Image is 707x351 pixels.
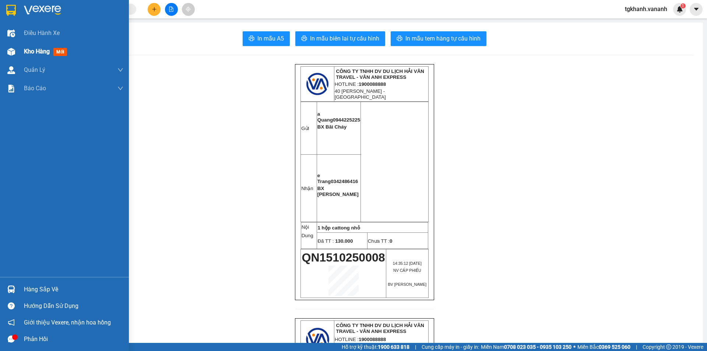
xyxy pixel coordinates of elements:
img: icon-new-feature [676,6,683,13]
img: logo [8,10,32,34]
span: Nhận [301,186,313,191]
span: a Quang [317,111,360,123]
button: printerIn mẫu biên lai tự cấu hình [295,31,385,46]
span: plus [152,7,157,12]
div: Hướng dẫn sử dụng [24,301,123,312]
span: question-circle [8,302,15,309]
span: printer [397,35,402,42]
span: file-add [169,7,174,12]
img: warehouse-icon [7,29,15,37]
span: 130.000 [335,238,353,244]
span: QN1510250008 [302,251,385,264]
span: Hỗ trợ kỹ thuật: [342,343,409,351]
span: a Quang [20,52,63,63]
span: | [415,343,416,351]
span: BV [PERSON_NAME] [388,282,426,287]
span: copyright [666,344,671,350]
span: 14:35:12 [DATE] [393,261,422,266]
span: | [636,343,637,351]
span: ⚪️ [573,345,576,348]
strong: 0369 525 060 [599,344,630,350]
span: aim [186,7,191,12]
span: message [8,336,15,343]
span: HOTLINE : [335,81,359,87]
span: 40 [PERSON_NAME] - [GEOGRAPHIC_DATA] [35,28,86,39]
span: caret-down [693,6,700,13]
img: warehouse-icon [7,66,15,74]
span: HOTLINE : [35,22,59,27]
span: NV CẤP PHIẾU [393,268,421,273]
span: In mẫu tem hàng tự cấu hình [405,34,481,43]
span: notification [8,319,15,326]
span: 0944225225 [333,117,360,123]
button: aim [182,3,195,16]
span: Đã TT : [317,238,334,244]
span: 1 [682,3,684,8]
button: printerIn mẫu tem hàng tự cấu hình [391,31,486,46]
span: 0342486416 [331,179,358,184]
span: mới [53,48,67,56]
img: solution-icon [7,85,15,92]
button: caret-down [690,3,703,16]
strong: CÔNG TY TNHH DV DU LỊCH HẢI VÂN TRAVEL - VÂN ANH EXPRESS [335,69,426,80]
span: Nội Dung [302,224,313,238]
strong: 1900 633 818 [378,344,409,350]
span: 1 hộp cattong nhỏ [317,225,360,231]
span: BX Bãi Cháy [317,124,347,130]
img: warehouse-icon [7,285,15,293]
span: printer [301,35,307,42]
span: 0 [390,238,392,244]
div: Hàng sắp về [24,284,123,295]
div: Phản hồi [24,334,123,345]
span: Báo cáo [24,84,46,93]
span: HOTLINE : [335,337,386,342]
span: Giới thiệu Vexere, nhận hoa hồng [24,318,111,327]
span: In mẫu A5 [257,34,284,43]
strong: CÔNG TY TNHH DV DU LỊCH HẢI VÂN TRAVEL - VÂN ANH EXPRESS [335,323,426,334]
strong: 1900088888 [359,81,386,87]
button: printerIn mẫu A5 [243,31,290,46]
span: 40 [PERSON_NAME] - [GEOGRAPHIC_DATA] [335,88,386,100]
span: Kho hàng [24,48,50,55]
span: BX [PERSON_NAME] [317,186,359,197]
img: warehouse-icon [7,48,15,56]
span: down [117,67,123,73]
strong: 1900088888 [359,337,386,342]
button: file-add [165,3,178,16]
button: plus [148,3,161,16]
strong: 1900088888 [59,22,87,27]
span: Gửi [301,126,309,131]
img: logo [305,72,330,96]
strong: CÔNG TY TNHH DV DU LỊCH HẢI VÂN TRAVEL - VÂN ANH EXPRESS [35,4,113,21]
span: In mẫu biên lai tự cấu hình [310,34,379,43]
span: Miền Bắc [577,343,630,351]
span: Cung cấp máy in - giấy in: [422,343,479,351]
span: Điều hành xe [24,28,60,38]
img: logo-vxr [6,5,16,16]
sup: 1 [680,3,686,8]
span: e Trang [317,173,358,184]
span: Chưa TT : [368,238,393,244]
span: down [117,85,123,91]
span: Quản Lý [24,65,45,74]
span: Miền Nam [481,343,571,351]
span: printer [249,35,254,42]
strong: 0708 023 035 - 0935 103 250 [504,344,571,350]
span: tgkhanh.vananh [619,4,673,14]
